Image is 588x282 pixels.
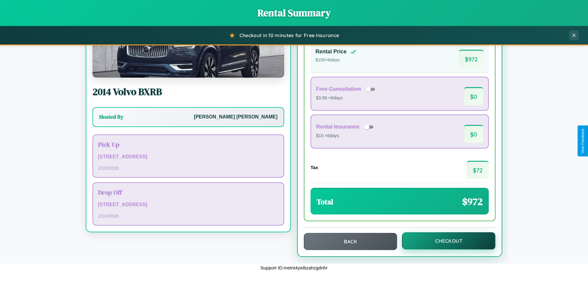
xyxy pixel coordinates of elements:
[98,200,279,209] p: [STREET_ADDRESS]
[92,16,284,78] img: Volvo BXRB
[317,197,333,207] h3: Total
[98,140,279,149] h3: Pick Up
[194,113,277,122] p: [PERSON_NAME] [PERSON_NAME]
[315,56,356,64] p: $ 150 × 6 days
[311,165,318,170] h4: Tax
[6,6,582,20] h1: Rental Summary
[304,233,397,250] button: Back
[98,188,279,197] h3: Drop Off
[581,129,585,153] div: Give Feedback
[459,50,484,68] span: $ 972
[402,232,496,249] button: Checkout
[98,153,279,161] p: [STREET_ADDRESS]
[260,264,327,272] p: Support ID: metnt4yeibzahzgdnhr
[316,94,377,102] p: $3.99 × 6 days
[464,87,483,105] span: $ 0
[98,164,279,172] p: 2 / 18 / 2026
[467,161,489,179] span: $ 72
[462,195,483,208] span: $ 972
[99,113,123,121] h3: Hosted By
[316,124,360,130] h4: Rental Insurance
[92,85,284,99] h2: 2014 Volvo BXRB
[464,125,483,143] span: $ 0
[316,86,361,92] h4: Free Cancellation
[316,132,375,140] p: $10 × 6 days
[98,212,279,220] p: 2 / 24 / 2026
[315,48,347,55] h4: Rental Price
[239,32,339,38] span: Checkout in 10 minutes for Free Insurance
